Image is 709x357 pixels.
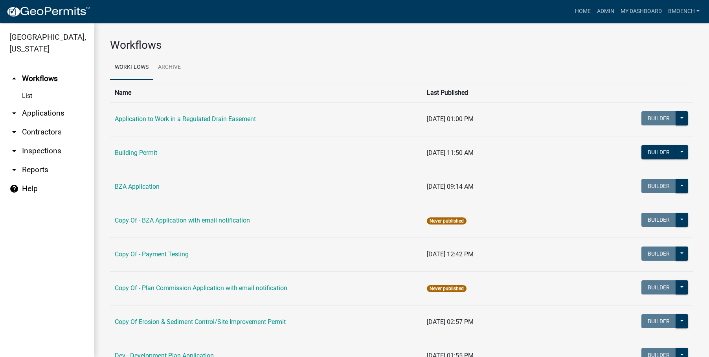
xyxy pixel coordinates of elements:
[617,4,665,19] a: My Dashboard
[427,285,467,292] span: Never published
[9,74,19,83] i: arrow_drop_up
[427,115,474,123] span: [DATE] 01:00 PM
[9,184,19,193] i: help
[594,4,617,19] a: Admin
[641,179,676,193] button: Builder
[641,213,676,227] button: Builder
[9,127,19,137] i: arrow_drop_down
[110,39,693,52] h3: Workflows
[641,314,676,328] button: Builder
[427,318,474,326] span: [DATE] 02:57 PM
[641,111,676,125] button: Builder
[427,250,474,258] span: [DATE] 12:42 PM
[115,183,160,190] a: BZA Application
[115,318,286,326] a: Copy Of Erosion & Sediment Control/Site Improvement Permit
[115,250,189,258] a: Copy Of - Payment Testing
[115,149,157,156] a: Building Permit
[9,165,19,175] i: arrow_drop_down
[427,149,474,156] span: [DATE] 11:50 AM
[110,55,153,80] a: Workflows
[422,83,595,102] th: Last Published
[427,183,474,190] span: [DATE] 09:14 AM
[572,4,594,19] a: Home
[9,146,19,156] i: arrow_drop_down
[110,83,422,102] th: Name
[153,55,186,80] a: Archive
[641,280,676,294] button: Builder
[115,284,287,292] a: Copy Of - Plan Commission Application with email notification
[115,115,256,123] a: Application to Work in a Regulated Drain Easement
[641,145,676,159] button: Builder
[665,4,703,19] a: bmoench
[641,247,676,261] button: Builder
[115,217,250,224] a: Copy Of - BZA Application with email notification
[9,109,19,118] i: arrow_drop_down
[427,217,467,225] span: Never published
